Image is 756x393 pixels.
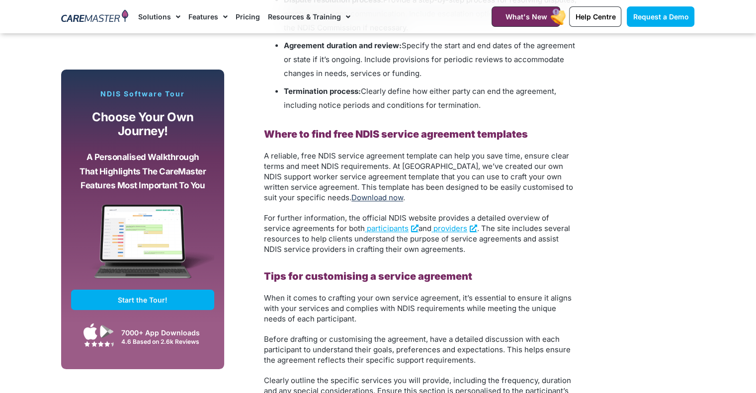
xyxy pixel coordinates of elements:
[505,12,547,21] span: What's New
[71,290,214,310] a: Start the Tour!
[71,204,214,290] img: CareMaster Software Mockup on Screen
[264,293,572,323] span: When it comes to crafting your own service agreement, it’s essential to ensure it aligns with you...
[419,224,431,233] span: and
[433,224,467,233] span: providers
[284,86,361,96] b: Termination process:
[264,128,528,140] b: Where to find free NDIS service agreement templates
[121,327,209,338] div: 7000+ App Downloads
[264,151,573,202] span: A reliable, free NDIS service agreement template can help you save time, ensure clear terms and m...
[71,89,214,98] p: NDIS Software Tour
[84,341,114,347] img: Google Play Store App Review Stars
[284,41,402,50] b: Agreement duration and review:
[121,338,209,345] div: 4.6 Based on 2.6k Reviews
[264,334,571,365] span: Before drafting or customising the agreement, have a detailed discussion with each participant to...
[492,6,560,27] a: What's New
[264,270,472,282] b: Tips for customising a service agreement
[79,110,207,139] p: Choose your own journey!
[284,86,556,110] span: Clearly define how either party can end the agreement, including notice periods and conditions fo...
[569,6,621,27] a: Help Centre
[84,323,97,340] img: Apple App Store Icon
[633,12,688,21] span: Request a Demo
[365,224,419,233] a: participants
[264,213,549,233] span: For further information, the official NDIS website provides a detailed overview of service agreem...
[284,41,575,78] span: Specify the start and end dates of the agreement or state if it’s ongoing. Include provisions for...
[575,12,615,21] span: Help Centre
[431,224,477,233] a: providers
[100,324,114,339] img: Google Play App Icon
[61,9,128,24] img: CareMaster Logo
[118,296,168,304] span: Start the Tour!
[79,150,207,193] p: A personalised walkthrough that highlights the CareMaster features most important to you
[351,193,403,202] a: Download now
[367,224,409,233] span: participants
[627,6,694,27] a: Request a Demo
[264,224,570,254] span: . The site includes several resources to help clients understand the purpose of service agreement...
